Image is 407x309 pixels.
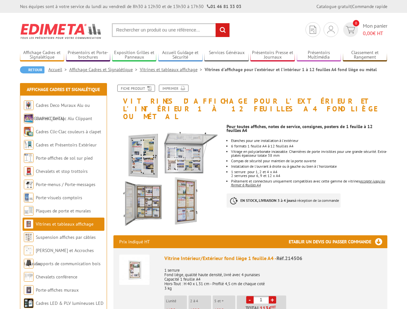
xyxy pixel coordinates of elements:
img: Plaques de porte et murales [24,206,34,216]
a: + [269,296,276,304]
a: Suspension affiches par câbles [36,234,96,240]
div: Vitrine Intérieur/Extérieur fond liège 1 feuille A4 - [164,255,382,262]
a: Porte-visuels comptoirs [36,195,82,201]
a: Porte-affiches de sol sur pied [36,155,92,161]
img: Chevalets et stop trottoirs [24,166,34,176]
a: Commande rapide [352,4,387,9]
a: Affichage Cadres et Signalétique [69,67,140,72]
a: Affichage Cadres et Signalétique [20,50,64,61]
p: Prix indiqué HT [119,235,150,248]
li: Vitrines d'affichage pour l'extérieur et l'intérieur 1 à 12 feuilles A4 fond liège ou métal [205,66,377,73]
a: Fiche produit [117,85,155,92]
img: Porte-affiches de sol sur pied [24,153,34,163]
img: Porte-affiches muraux [24,285,34,295]
a: Porte-menus / Porte-messages [36,182,95,187]
div: Nos équipes sont à votre service du lundi au vendredi de 8h30 à 12h30 et de 13h30 à 17h30 [20,3,241,10]
strong: Pour toutes affiches, notes de service, consignes, posters de 1 feuille à 12 feuilles A4 [227,124,373,133]
input: Rechercher un produit ou une référence... [112,23,230,37]
a: Porte-affiches muraux [36,287,79,293]
a: Présentoirs Presse et Journaux [250,50,295,61]
p: 1 serrure Fond liège, qualité haute densité, livré avec 4 punaises Capacité 1 feuille A4 Hors-Tou... [164,264,382,291]
p: 5 et + [214,299,235,303]
span: Réf.214506 [276,255,302,261]
a: Chevalets conférence [36,274,77,280]
a: Accueil [48,67,69,72]
p: 2 à 4 [190,299,211,303]
img: Cadres LED & PLV lumineuses LED [24,298,34,308]
a: Services Généraux [204,50,249,61]
p: Etanches pour une installation à l'extérieur [231,139,387,143]
em: accepte jusqu'au format 6 feuilles A4 [231,179,385,187]
strong: EN STOCK, LIVRAISON 3 à 4 jours [240,198,295,203]
img: devis rapide [346,26,355,33]
a: Accueil Guidage et Sécurité [158,50,203,61]
a: Classement et Rangement [343,50,387,61]
li: Compas de sécurité pour maintien de la porte ouverte [231,159,387,163]
a: Vitrines et tableaux affichage [140,67,205,72]
li: 1 serrure pour 1, 2 et 4 x A4 2 serrures pour 6, 9 et 12 x A4 [231,170,387,178]
img: Porte-visuels comptoirs [24,193,34,202]
a: Cadres Clic-Clac Alu Clippant [36,116,92,121]
li: Installation de l'ouvrant à droite ou à gauche ou bien à l'horizontale [231,164,387,168]
img: Chevalets conférence [24,272,34,282]
a: - [246,296,254,304]
a: Exposition Grilles et Panneaux [112,50,157,61]
input: rechercher [216,23,229,37]
span: Mon panier [363,22,387,37]
a: Cadres Clic-Clac couleurs à clapet [36,129,101,135]
a: Retour [20,66,44,73]
li: Piètement et connecteurs uniquement compatibles avec cette gamme de vitrines [231,179,387,187]
img: Vitrines et tableaux affichage [24,219,34,229]
h3: Etablir un devis ou passer commande [289,235,387,248]
h1: Vitrines d'affichage pour l'extérieur et l'intérieur 1 à 12 feuilles A4 fond liège ou métal [109,85,392,121]
a: Supports de communication bois [36,261,101,267]
p: L'unité [166,299,187,303]
a: devis rapide 0 Mon panier 0,00€ HT [342,22,387,37]
li: 6 formats 1 feuille A4 à 12 feuilles A4 [231,144,387,148]
span: € HT [363,30,387,37]
span: 0,00 [363,30,373,36]
a: Cadres et Présentoirs Extérieur [36,142,97,148]
span: 0 [353,20,359,26]
img: Cadres et Présentoirs Extérieur [24,140,34,150]
a: Vitrines et tableaux affichage [36,221,93,227]
p: à réception de la commande [227,193,341,208]
img: Edimeta [20,19,102,43]
img: devis rapide [327,26,334,33]
a: Présentoirs Multimédia [297,50,341,61]
a: Catalogue gratuit [316,4,351,9]
img: Cadres Deco Muraux Alu ou Bois [24,100,34,110]
img: vitrines_d_affichage_214506_1.jpg [113,124,222,232]
img: devis rapide [310,26,316,34]
a: Plaques de porte et murales [36,208,91,214]
li: Vitrage en polycarbonate incassable. Charnières de porte invisibles pour une grande sécurité. Ext... [231,150,387,157]
a: [PERSON_NAME] et Accroches tableaux [24,248,94,267]
a: Cadres LED & PLV lumineuses LED [36,300,103,306]
a: Cadres Deco Muraux Alu ou [GEOGRAPHIC_DATA] [24,102,90,121]
div: | [316,3,387,10]
a: Chevalets et stop trottoirs [36,168,88,174]
img: Cimaises et Accroches tableaux [24,246,34,255]
img: Vitrine Intérieur/Extérieur fond liège 1 feuille A4 [119,255,150,285]
strong: 01 46 81 33 03 [207,4,241,9]
img: Porte-menus / Porte-messages [24,180,34,189]
a: Imprimer [159,85,189,92]
a: Affichage Cadres et Signalétique [27,87,100,92]
a: Présentoirs et Porte-brochures [66,50,111,61]
img: Suspension affiches par câbles [24,232,34,242]
img: Cadres Clic-Clac couleurs à clapet [24,127,34,136]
